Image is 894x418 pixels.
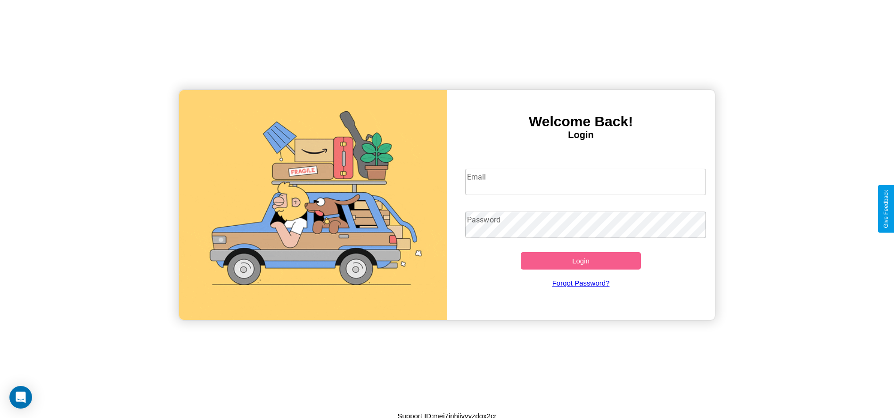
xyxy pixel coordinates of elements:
[460,270,701,296] a: Forgot Password?
[447,130,715,140] h4: Login
[521,252,641,270] button: Login
[179,90,447,320] img: gif
[883,190,889,228] div: Give Feedback
[447,114,715,130] h3: Welcome Back!
[9,386,32,409] div: Open Intercom Messenger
